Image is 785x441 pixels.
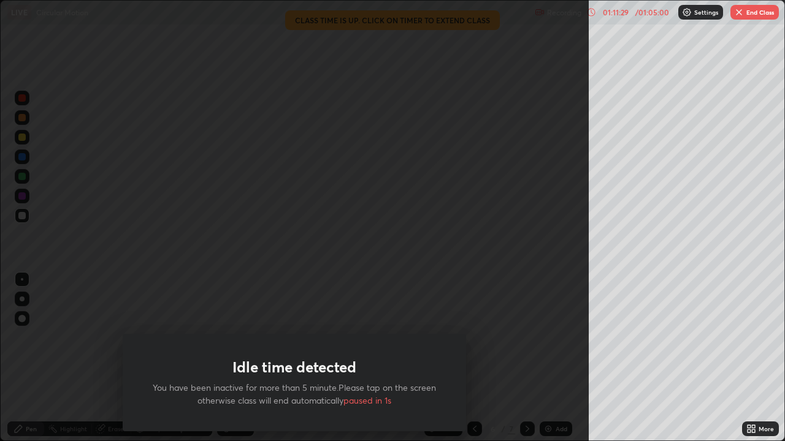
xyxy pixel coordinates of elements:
p: You have been inactive for more than 5 minute.Please tap on the screen otherwise class will end a... [152,381,437,407]
span: paused in 1s [343,394,391,406]
div: 01:11:29 [599,9,633,16]
p: Settings [694,9,718,15]
button: End Class [730,5,779,20]
div: More [759,426,774,432]
img: class-settings-icons [682,7,692,17]
div: / 01:05:00 [633,9,671,16]
h1: Idle time detected [232,358,356,376]
img: end-class-cross [734,7,744,17]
